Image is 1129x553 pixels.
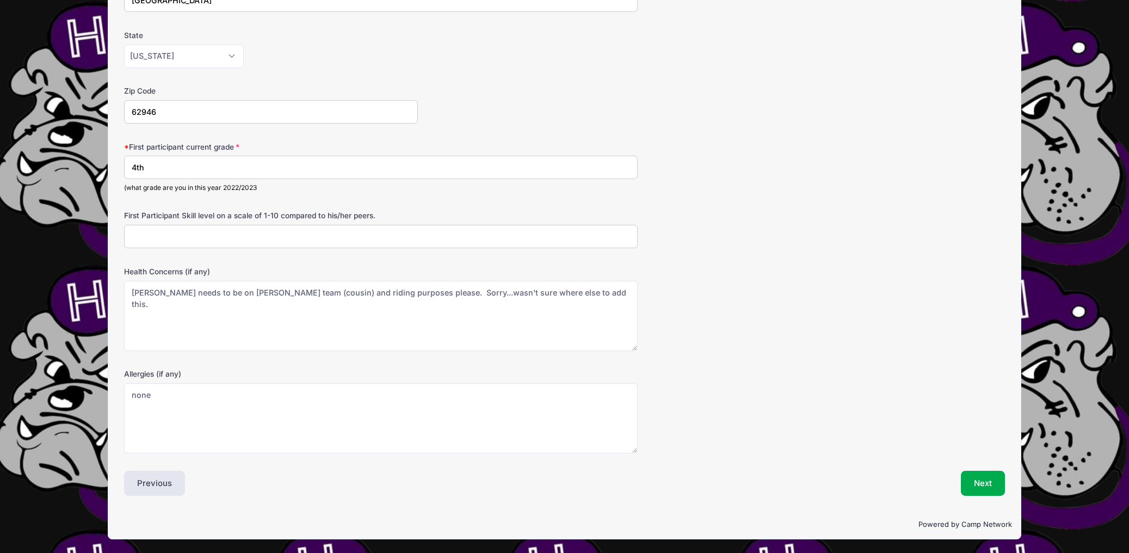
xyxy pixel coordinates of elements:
label: Zip Code [124,85,418,96]
p: Powered by Camp Network [117,519,1012,530]
button: Next [961,471,1005,496]
textarea: [PERSON_NAME] needs to be on [PERSON_NAME] team (cousin) and riding purposes please. Sorry...wasn... [124,281,638,351]
label: First participant current grade [124,142,418,152]
div: (what grade are you in this year 2022/2023 [124,183,638,193]
button: Previous [124,471,185,496]
label: Health Concerns (if any) [124,266,418,277]
label: State [124,30,418,41]
label: Allergies (if any) [124,368,418,379]
label: First Participant Skill level on a scale of 1-10 compared to his/her peers. [124,210,418,221]
input: xxxxx [124,100,418,124]
textarea: none [124,383,638,453]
